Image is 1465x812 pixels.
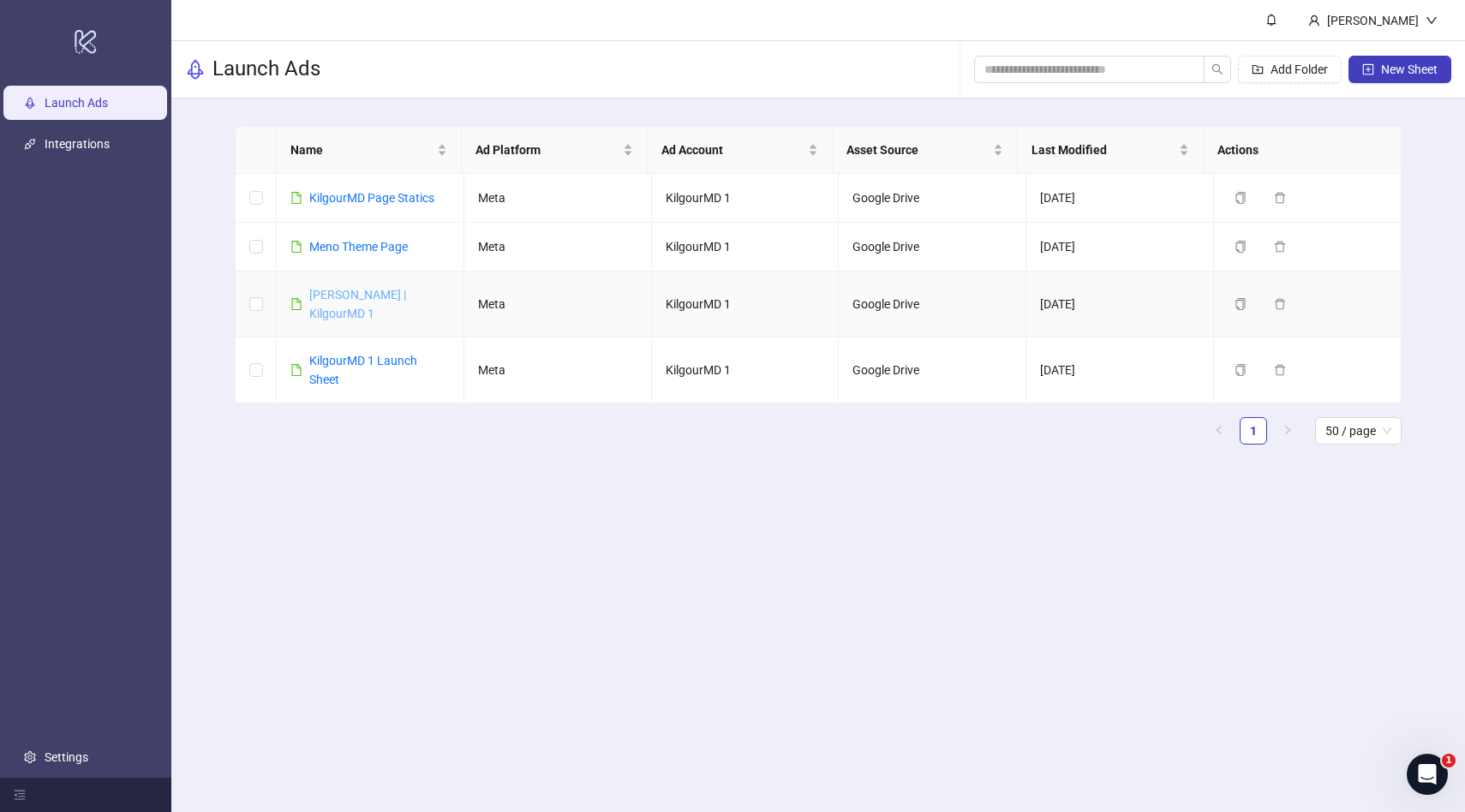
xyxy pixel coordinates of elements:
[839,174,1026,223] td: Google Drive
[846,140,990,159] span: Asset Source
[1315,417,1402,445] div: Page Size
[1407,754,1448,795] iframe: Intercom live chat
[475,140,619,159] span: Ad Platform
[1205,417,1233,445] button: left
[1274,364,1286,376] span: delete
[1274,241,1286,253] span: delete
[1018,127,1203,174] th: Last Modified
[652,174,840,223] td: KilgourMD 1
[1235,364,1247,376] span: copy
[464,223,652,272] td: Meta
[1204,127,1389,174] th: Actions
[1235,241,1247,253] span: copy
[290,241,302,253] span: file
[14,789,26,801] span: menu-fold
[277,127,462,174] th: Name
[462,127,647,174] th: Ad Platform
[1252,63,1264,75] span: folder-add
[661,140,804,159] span: Ad Account
[290,192,302,204] span: file
[185,59,206,80] span: rocket
[648,127,833,174] th: Ad Account
[1241,418,1266,444] a: 1
[290,140,434,159] span: Name
[45,96,108,110] a: Launch Ads
[290,298,302,310] span: file
[1026,337,1214,403] td: [DATE]
[45,750,88,764] a: Settings
[1235,192,1247,204] span: copy
[1026,223,1214,272] td: [DATE]
[1362,63,1374,75] span: plus-square
[833,127,1018,174] th: Asset Source
[1205,417,1233,445] li: Previous Page
[309,191,434,205] a: KilgourMD Page Statics
[839,223,1026,272] td: Google Drive
[1274,298,1286,310] span: delete
[464,272,652,337] td: Meta
[1214,425,1224,435] span: left
[1031,140,1175,159] span: Last Modified
[1325,418,1391,444] span: 50 / page
[1240,417,1267,445] li: 1
[1274,417,1301,445] button: right
[1348,56,1451,83] button: New Sheet
[839,337,1026,403] td: Google Drive
[1271,63,1328,76] span: Add Folder
[309,288,406,320] a: [PERSON_NAME] | KilgourMD 1
[1381,63,1438,76] span: New Sheet
[1235,298,1247,310] span: copy
[1238,56,1342,83] button: Add Folder
[1442,754,1456,767] span: 1
[1211,63,1223,75] span: search
[652,337,840,403] td: KilgourMD 1
[1026,272,1214,337] td: [DATE]
[1274,417,1301,445] li: Next Page
[839,272,1026,337] td: Google Drive
[309,354,417,386] a: KilgourMD 1 Launch Sheet
[1283,425,1293,435] span: right
[652,272,840,337] td: KilgourMD 1
[1265,14,1277,26] span: bell
[45,137,110,151] a: Integrations
[290,364,302,376] span: file
[1426,15,1438,27] span: down
[464,337,652,403] td: Meta
[1274,192,1286,204] span: delete
[464,174,652,223] td: Meta
[1026,174,1214,223] td: [DATE]
[1308,15,1320,27] span: user
[212,56,320,83] h3: Launch Ads
[652,223,840,272] td: KilgourMD 1
[1320,11,1426,30] div: [PERSON_NAME]
[309,240,408,254] a: Meno Theme Page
